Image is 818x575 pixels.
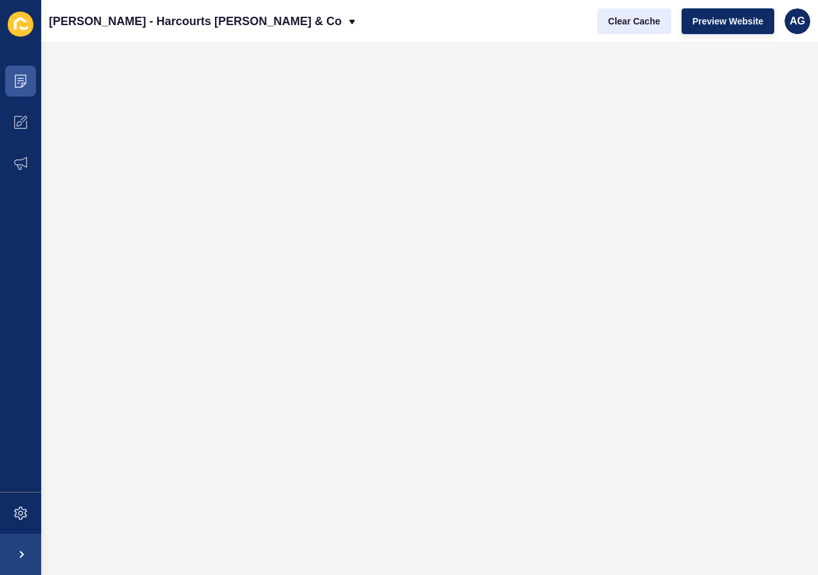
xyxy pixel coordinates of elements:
button: Preview Website [682,8,774,34]
span: AG [790,15,805,28]
span: Clear Cache [608,15,660,28]
p: [PERSON_NAME] - Harcourts [PERSON_NAME] & Co [49,5,342,37]
button: Clear Cache [597,8,671,34]
span: Preview Website [693,15,763,28]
